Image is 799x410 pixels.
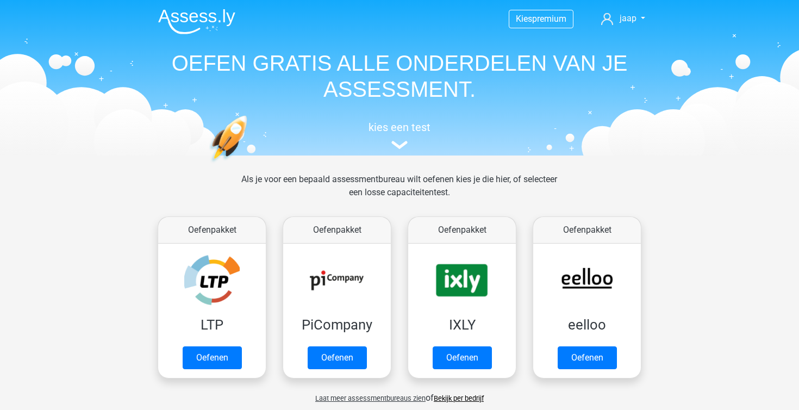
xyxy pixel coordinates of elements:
[183,346,242,369] a: Oefenen
[315,394,426,402] span: Laat meer assessmentbureaus zien
[434,394,484,402] a: Bekijk per bedrijf
[558,346,617,369] a: Oefenen
[516,14,532,24] span: Kies
[209,115,289,214] img: oefenen
[391,141,408,149] img: assessment
[433,346,492,369] a: Oefenen
[158,9,235,34] img: Assessly
[620,13,636,23] span: jaap
[308,346,367,369] a: Oefenen
[149,50,650,102] h1: OEFEN GRATIS ALLE ONDERDELEN VAN JE ASSESSMENT.
[532,14,566,24] span: premium
[509,11,573,26] a: Kiespremium
[233,173,566,212] div: Als je voor een bepaald assessmentbureau wilt oefenen kies je die hier, of selecteer een losse ca...
[149,121,650,150] a: kies een test
[597,12,650,25] a: jaap
[149,383,650,405] div: of
[149,121,650,134] h5: kies een test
